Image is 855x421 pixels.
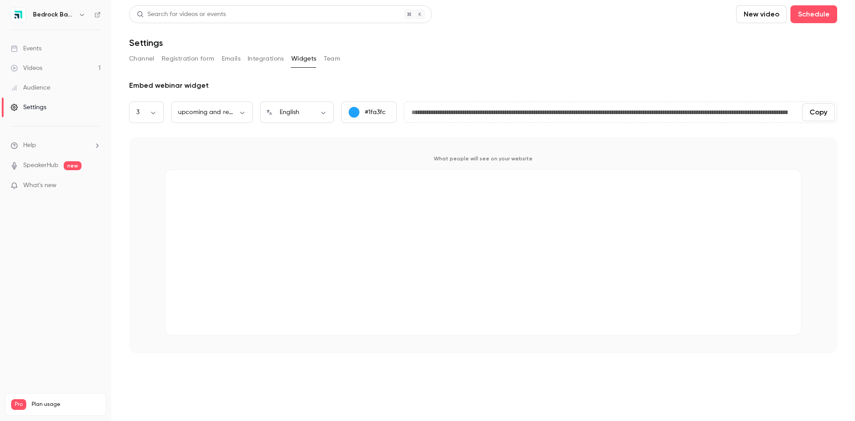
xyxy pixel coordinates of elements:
[33,10,75,19] h6: Bedrock Basics
[222,52,240,66] button: Emails
[165,155,802,162] p: What people will see on your website
[341,102,397,123] button: #1fa3fc
[790,5,837,23] button: Schedule
[11,8,25,22] img: Bedrock Basics
[64,161,81,170] span: new
[137,10,226,19] div: Search for videos or events
[129,80,837,91] div: Embed webinar widget
[90,182,101,190] iframe: Noticeable Trigger
[291,52,317,66] button: Widgets
[129,108,164,117] div: 3
[273,108,334,117] div: English
[11,64,42,73] div: Videos
[11,103,46,112] div: Settings
[23,161,58,170] a: SpeakerHub
[129,37,163,48] h1: Settings
[23,141,36,150] span: Help
[365,108,386,117] p: #1fa3fc
[802,103,835,121] button: Copy
[11,44,41,53] div: Events
[11,399,26,410] span: Pro
[165,170,801,332] iframe: Contrast Upcoming Events
[32,401,100,408] span: Plan usage
[248,52,284,66] button: Integrations
[11,83,50,92] div: Audience
[324,52,341,66] button: Team
[11,141,101,150] li: help-dropdown-opener
[23,181,57,190] span: What's new
[162,52,215,66] button: Registration form
[736,5,787,23] button: New video
[171,108,253,117] div: upcoming and replays
[129,52,155,66] button: Channel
